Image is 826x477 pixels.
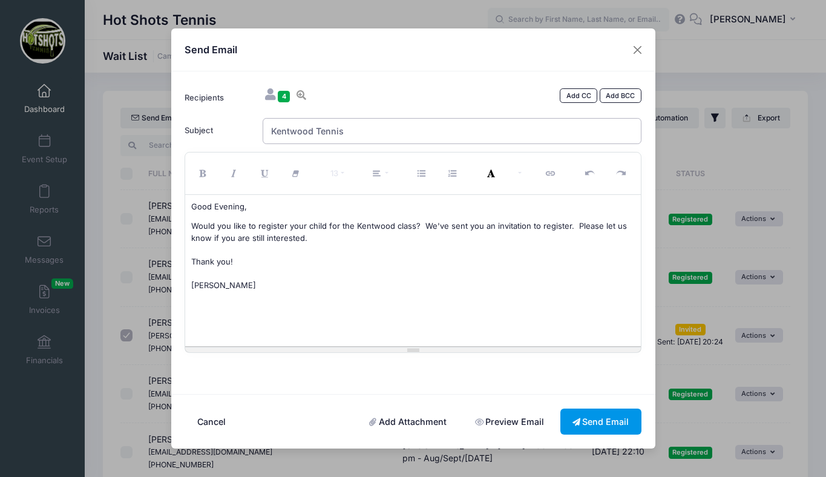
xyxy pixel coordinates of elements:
button: Send Email [560,409,641,435]
button: Unordered list (⌘+⇧+NUM7) [407,156,438,191]
button: Paragraph [362,156,399,191]
span: 13 [330,168,338,178]
p: Good Evening, [191,201,635,213]
a: Add BCC [600,88,641,103]
button: Undo (⌘+Z) [575,156,607,191]
button: Remove Font Style (⌘+\) [281,156,312,191]
input: Subject [263,118,641,144]
p: Would you like to register your child for the Kentwood class? We've sent you an invitation to reg... [191,220,635,291]
button: Ordered list (⌘+⇧+NUM8) [438,156,469,191]
label: Subject [179,118,257,144]
button: Bold (⌘+B) [188,156,220,191]
button: Link (⌘+K) [536,156,568,191]
button: Italic (⌘+I) [219,156,251,191]
a: Preview Email [463,409,556,435]
button: Font Size [320,156,355,191]
button: Redo (⌘+⇧+Z) [606,156,638,191]
a: Add Attachment [356,409,459,435]
span: 4 [278,91,290,102]
button: Recent Color [477,156,508,191]
button: Cancel [185,409,238,435]
div: Resize [185,347,641,352]
label: Recipients [179,85,257,110]
a: Add CC [560,88,597,103]
button: Underline (⌘+U) [250,156,281,191]
button: Close [626,39,648,61]
h4: Send Email [185,42,237,57]
button: More Color [508,156,529,191]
